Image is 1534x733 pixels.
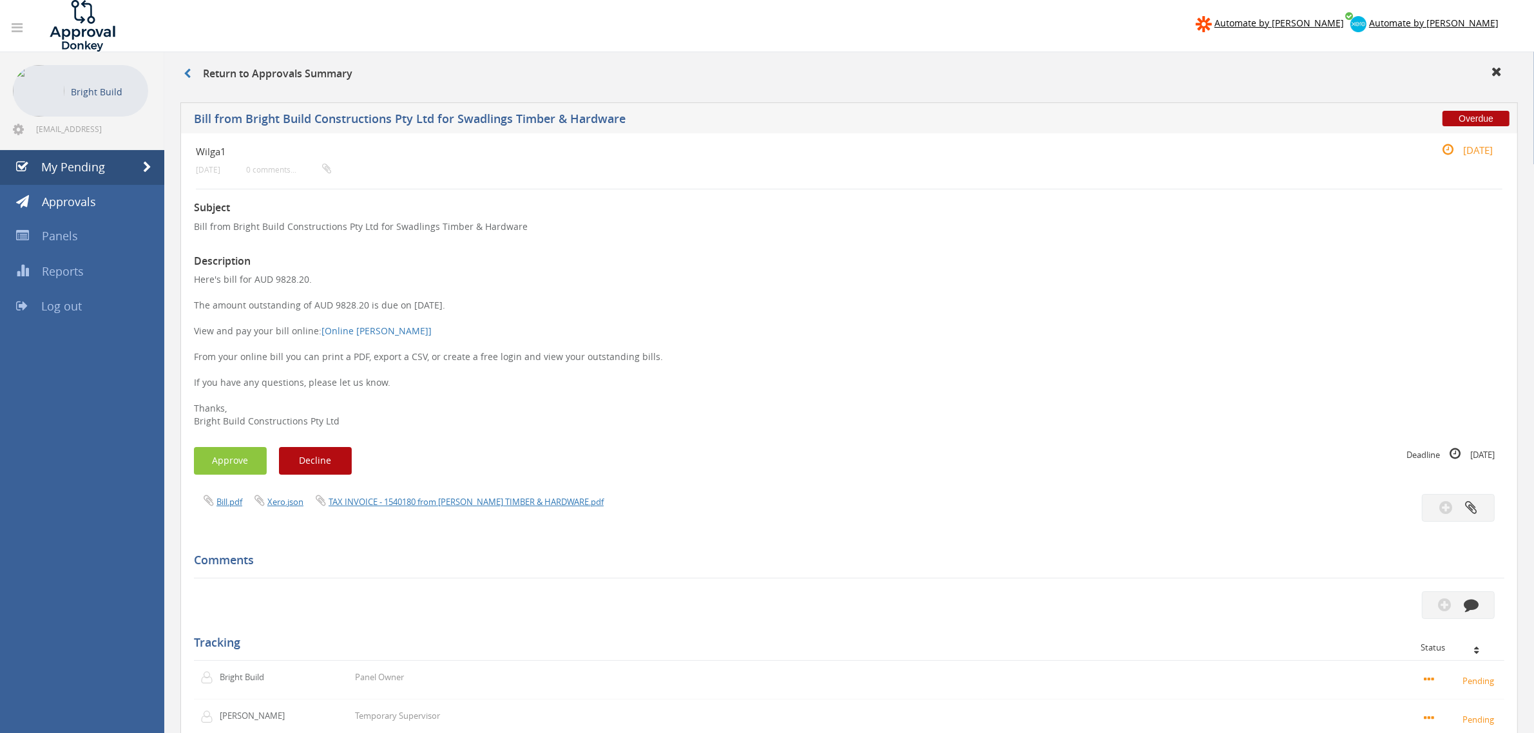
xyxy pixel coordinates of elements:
[200,710,220,723] img: user-icon.png
[321,325,432,337] a: [Online [PERSON_NAME]]
[1406,447,1495,461] small: Deadline [DATE]
[196,165,220,175] small: [DATE]
[1424,712,1498,726] small: Pending
[1214,17,1344,29] span: Automate by [PERSON_NAME]
[246,165,331,175] small: 0 comments...
[194,273,1504,428] p: Here's bill for AUD 9828.20. The amount outstanding of AUD 9828.20 is due on [DATE]. View and pay...
[355,710,440,722] p: Temporary Supervisor
[194,202,1504,214] h3: Subject
[196,146,1285,157] h4: Wilga1
[220,710,294,722] p: [PERSON_NAME]
[220,671,294,683] p: Bright Build
[279,447,352,475] button: Decline
[1421,643,1495,652] div: Status
[267,496,303,508] a: Xero.json
[1369,17,1499,29] span: Automate by [PERSON_NAME]
[194,554,1495,567] h5: Comments
[41,298,82,314] span: Log out
[184,68,352,80] h3: Return to Approvals Summary
[1424,673,1498,687] small: Pending
[42,228,78,243] span: Panels
[200,671,220,684] img: user-icon.png
[36,124,146,134] span: [EMAIL_ADDRESS][DOMAIN_NAME]
[194,113,1113,129] h5: Bill from Bright Build Constructions Pty Ltd for Swadlings Timber & Hardware
[329,496,604,508] a: TAX INVOICE - 1540180 from [PERSON_NAME] TIMBER & HARDWARE.pdf
[355,671,404,683] p: Panel Owner
[194,220,1504,233] p: Bill from Bright Build Constructions Pty Ltd for Swadlings Timber & Hardware
[41,159,105,175] span: My Pending
[42,263,84,279] span: Reports
[1428,143,1493,157] small: [DATE]
[1443,111,1510,126] span: Overdue
[1350,16,1366,32] img: xero-logo.png
[216,496,242,508] a: Bill.pdf
[1196,16,1212,32] img: zapier-logomark.png
[194,636,1495,649] h5: Tracking
[194,447,267,475] button: Approve
[71,84,142,100] p: Bright Build
[42,194,96,209] span: Approvals
[194,256,1504,267] h3: Description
